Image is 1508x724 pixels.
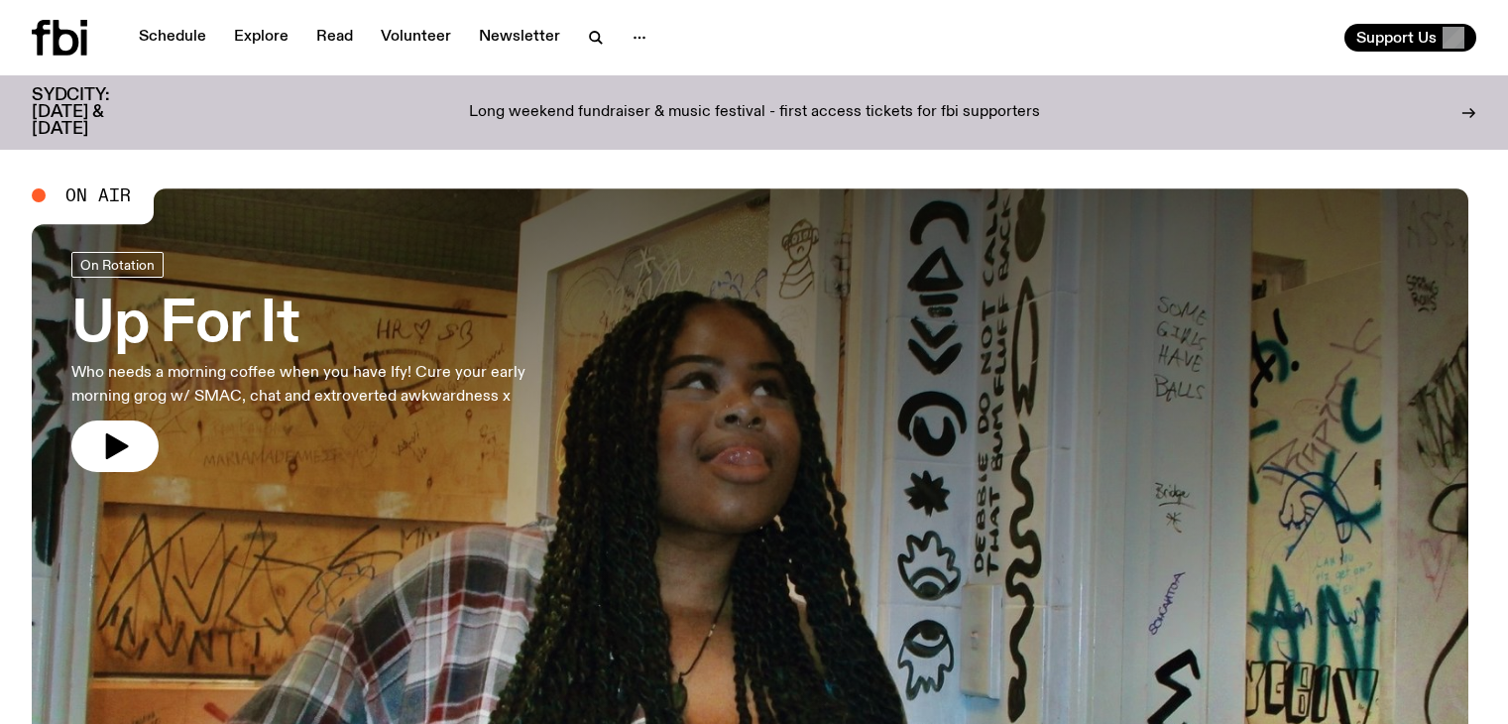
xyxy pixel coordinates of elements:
[222,24,300,52] a: Explore
[71,298,579,353] h3: Up For It
[1356,29,1437,47] span: Support Us
[127,24,218,52] a: Schedule
[467,24,572,52] a: Newsletter
[469,104,1040,122] p: Long weekend fundraiser & music festival - first access tickets for fbi supporters
[32,87,159,138] h3: SYDCITY: [DATE] & [DATE]
[304,24,365,52] a: Read
[1344,24,1476,52] button: Support Us
[65,186,131,204] span: On Air
[71,252,164,278] a: On Rotation
[71,361,579,409] p: Who needs a morning coffee when you have Ify! Cure your early morning grog w/ SMAC, chat and extr...
[369,24,463,52] a: Volunteer
[80,257,155,272] span: On Rotation
[71,252,579,472] a: Up For ItWho needs a morning coffee when you have Ify! Cure your early morning grog w/ SMAC, chat...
